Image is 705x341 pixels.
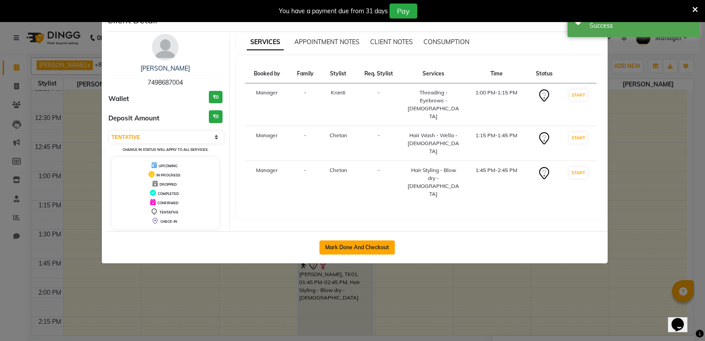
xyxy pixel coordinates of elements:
td: 1:15 PM-1:45 PM [465,126,528,161]
th: Status [528,64,560,83]
th: Booked by [245,64,289,83]
td: - [355,126,402,161]
div: Hair Styling - Blow dry - [DEMOGRAPHIC_DATA] [407,166,460,198]
th: Services [402,64,465,83]
td: - [355,83,402,126]
th: Time [465,64,528,83]
button: Pay [390,4,417,19]
span: Wallet [108,94,129,104]
button: START [569,90,587,101]
span: CONFIRMED [157,201,178,205]
div: Threading - Eyebrows - [DEMOGRAPHIC_DATA] [407,89,460,120]
span: CONSUMPTION [423,38,469,46]
div: Success [590,21,693,30]
span: CLIENT NOTES [370,38,413,46]
span: TENTATIVE [160,210,178,214]
h3: ₹0 [209,91,223,104]
span: COMPLETED [158,191,179,196]
div: Hair Wash - Wella - [DEMOGRAPHIC_DATA] [407,131,460,155]
iframe: chat widget [668,306,696,332]
button: START [569,132,587,143]
span: APPOINTMENT NOTES [294,38,360,46]
span: Chetan [330,132,347,139]
span: Deposit Amount [108,113,160,124]
td: Manager [245,83,289,126]
td: 1:00 PM-1:15 PM [465,83,528,126]
a: [PERSON_NAME] [141,64,190,72]
td: - [355,161,402,204]
span: UPCOMING [159,164,178,168]
th: Req. Stylist [355,64,402,83]
span: IN PROGRESS [156,173,180,177]
div: You have a payment due from 31 days [279,7,388,16]
td: Manager [245,126,289,161]
img: avatar [152,34,178,60]
small: Change in status will apply to all services. [122,147,208,152]
h3: ₹0 [209,110,223,123]
span: CHECK-IN [160,219,177,224]
span: DROPPED [160,182,177,187]
span: Kranti [331,89,345,96]
button: Mark Done And Checkout [319,240,395,255]
span: SERVICES [247,34,284,50]
th: Family [289,64,322,83]
th: Stylist [322,64,355,83]
span: Chetan [330,167,347,173]
td: - [289,83,322,126]
td: 1:45 PM-2:45 PM [465,161,528,204]
td: - [289,161,322,204]
button: START [569,167,587,178]
span: 7498687004 [148,79,183,86]
td: - [289,126,322,161]
td: Manager [245,161,289,204]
